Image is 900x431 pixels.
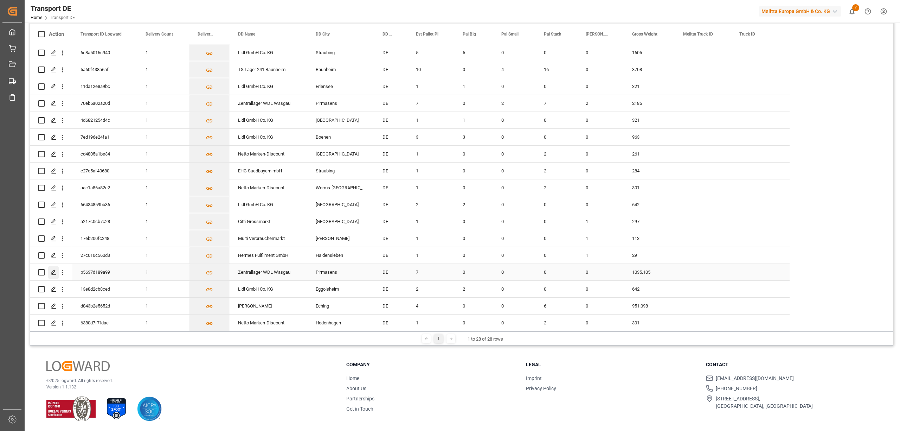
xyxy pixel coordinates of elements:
[72,129,790,146] div: Press SPACE to select this row.
[238,32,255,37] span: DD Name
[307,196,374,213] div: [GEOGRAPHIC_DATA]
[535,61,577,78] div: 16
[624,230,675,247] div: 113
[230,213,307,230] div: Citti Grossmarkt
[577,112,624,128] div: 0
[72,112,137,128] div: 4d6821254d4c
[624,129,675,145] div: 963
[137,213,189,230] div: 1
[624,78,675,95] div: 321
[72,61,137,78] div: 5a60f438a6af
[374,163,407,179] div: DE
[230,230,307,247] div: Multi Verbrauchermarkt
[624,179,675,196] div: 301
[30,247,72,264] div: Press SPACE to select this row.
[346,406,373,412] a: Get in Touch
[374,146,407,162] div: DE
[535,213,577,230] div: 0
[493,298,535,314] div: 0
[577,247,624,264] div: 1
[49,31,64,37] div: Action
[374,281,407,297] div: DE
[346,386,366,391] a: About Us
[577,95,624,112] div: 2
[137,230,189,247] div: 1
[526,386,556,391] a: Privacy Policy
[30,179,72,196] div: Press SPACE to select this row.
[759,6,841,17] div: Melitta Europa GmbH & Co. KG
[454,247,493,264] div: 0
[72,146,790,163] div: Press SPACE to select this row.
[230,112,307,128] div: Lidl GmbH Co. KG
[493,44,535,61] div: 0
[407,213,454,230] div: 1
[72,315,790,331] div: Press SPACE to select this row.
[577,213,624,230] div: 1
[716,395,813,410] span: [STREET_ADDRESS], [GEOGRAPHIC_DATA], [GEOGRAPHIC_DATA]
[374,247,407,264] div: DE
[493,61,535,78] div: 4
[137,112,189,128] div: 1
[454,112,493,128] div: 1
[72,213,790,230] div: Press SPACE to select this row.
[716,385,757,392] span: [PHONE_NUMBER]
[407,61,454,78] div: 10
[407,95,454,112] div: 7
[307,298,374,314] div: Eching
[374,44,407,61] div: DE
[624,163,675,179] div: 284
[624,264,675,280] div: 1035.105
[72,196,137,213] div: 66434859bb36
[307,163,374,179] div: Straubing
[374,196,407,213] div: DE
[30,298,72,315] div: Press SPACE to select this row.
[137,61,189,78] div: 1
[759,5,844,18] button: Melitta Europa GmbH & Co. KG
[624,61,675,78] div: 3708
[454,281,493,297] div: 2
[307,112,374,128] div: [GEOGRAPHIC_DATA]
[407,146,454,162] div: 1
[104,397,129,421] img: ISO 27001 Certification
[526,361,697,368] h3: Legal
[374,264,407,280] div: DE
[407,196,454,213] div: 2
[586,32,609,37] span: [PERSON_NAME]
[230,61,307,78] div: TS Lager 241 Raunheim
[230,44,307,61] div: Lidl GmbH Co. KG
[577,230,624,247] div: 1
[230,247,307,264] div: Hermes Fulfilment GmbH
[577,44,624,61] div: 0
[624,213,675,230] div: 297
[230,129,307,145] div: Lidl GmbH Co. KG
[407,129,454,145] div: 3
[230,196,307,213] div: Lidl GmbH Co. KG
[577,315,624,331] div: 0
[374,129,407,145] div: DE
[30,146,72,163] div: Press SPACE to select this row.
[72,264,137,280] div: b5637d189a99
[30,315,72,331] div: Press SPACE to select this row.
[860,4,876,19] button: Help Center
[72,179,137,196] div: aac1a86a82e2
[72,230,137,247] div: 17eb200fc248
[407,44,454,61] div: 5
[46,361,110,371] img: Logward Logo
[577,163,624,179] div: 0
[407,298,454,314] div: 4
[716,375,794,382] span: [EMAIL_ADDRESS][DOMAIN_NAME]
[493,146,535,162] div: 0
[407,78,454,95] div: 1
[307,281,374,297] div: Eggolsheim
[137,163,189,179] div: 1
[346,396,374,401] a: Partnerships
[493,129,535,145] div: 0
[706,361,877,368] h3: Contact
[72,179,790,196] div: Press SPACE to select this row.
[493,78,535,95] div: 0
[624,247,675,264] div: 29
[307,146,374,162] div: [GEOGRAPHIC_DATA]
